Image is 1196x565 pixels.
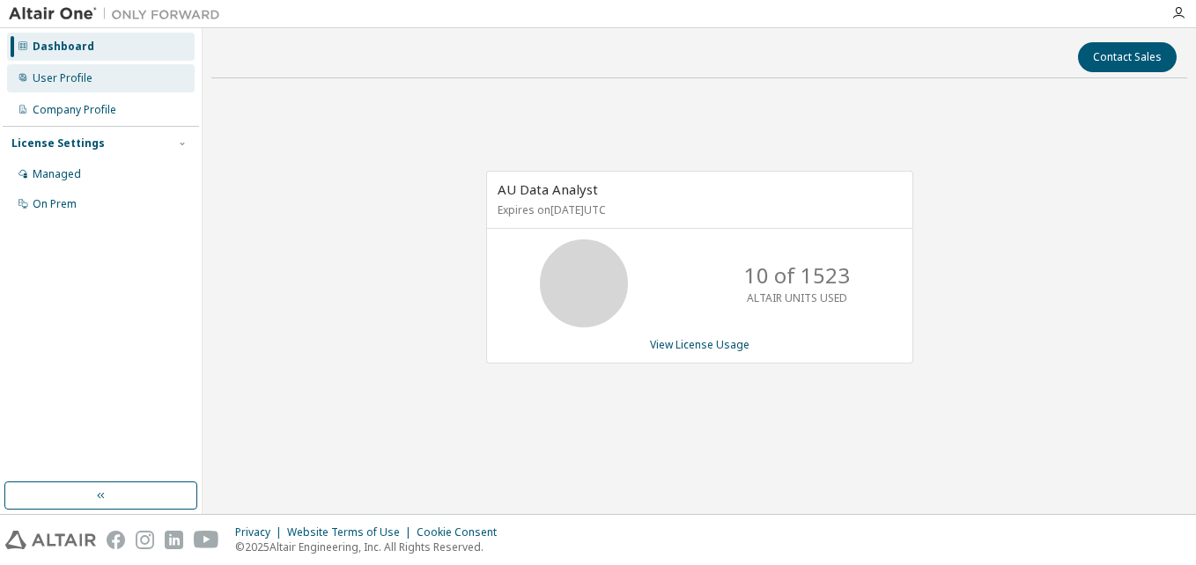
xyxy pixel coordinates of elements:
div: Company Profile [33,103,116,117]
div: User Profile [33,71,92,85]
p: © 2025 Altair Engineering, Inc. All Rights Reserved. [235,539,507,554]
div: Privacy [235,525,287,539]
div: License Settings [11,136,105,150]
div: On Prem [33,197,77,211]
div: Website Terms of Use [287,525,417,539]
span: AU Data Analyst [498,180,598,198]
p: 10 of 1523 [744,260,850,290]
img: youtube.svg [194,531,219,549]
img: altair_logo.svg [5,531,96,549]
img: facebook.svg [107,531,125,549]
div: Managed [33,167,81,181]
p: ALTAIR UNITS USED [747,290,847,305]
div: Cookie Consent [417,525,507,539]
p: Expires on [DATE] UTC [498,202,897,217]
a: View License Usage [650,337,749,352]
img: Altair One [9,5,229,23]
img: instagram.svg [136,531,154,549]
div: Dashboard [33,40,94,54]
img: linkedin.svg [165,531,183,549]
button: Contact Sales [1078,42,1177,72]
